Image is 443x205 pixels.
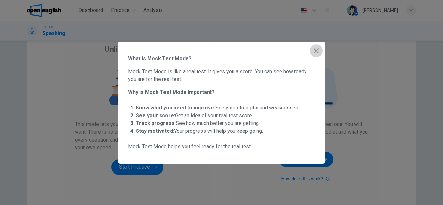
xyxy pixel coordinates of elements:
strong: Know what you need to improve: [136,105,215,111]
span: Get an idea of your real test score. [136,112,253,119]
strong: Track progress: [136,120,176,126]
strong: See your score: [136,112,175,119]
span: What is Mock Test Mode? [128,55,315,63]
span: Mock Test Mode is like a real test. It gives you a score. You can see how ready you are for the r... [128,68,315,83]
span: Mock Test Mode helps you feel ready for the real test. [128,143,315,151]
span: See how much better you are getting. [136,120,260,126]
strong: Stay motivated: [136,128,174,134]
span: Your progress will help you keep going. [136,128,263,134]
span: See your strengths and weaknesses [136,105,298,111]
span: Why is Mock Test Mode Important? [128,88,315,96]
